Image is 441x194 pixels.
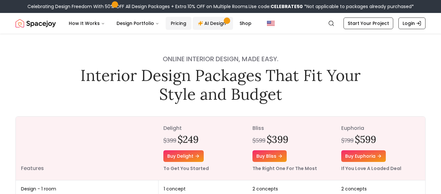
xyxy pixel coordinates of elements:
[252,165,317,172] small: The Right One For The Most
[64,17,257,30] nav: Main
[166,17,191,30] a: Pricing
[163,165,209,172] small: To Get You Started
[193,17,233,30] a: AI Design
[15,13,426,34] nav: Global
[252,124,331,132] p: bliss
[178,133,199,145] h2: $249
[341,165,401,172] small: If You Love A Loaded Deal
[164,186,186,192] span: 1 concept
[163,124,242,132] p: delight
[64,17,110,30] button: How It Works
[344,17,393,29] a: Start Your Project
[303,3,414,10] span: *Not applicable to packages already purchased*
[355,133,376,145] h2: $599
[27,3,414,10] div: Celebrating Design Freedom With 50% OFF All Design Packages + Extra 10% OFF on Multiple Rooms.
[15,17,56,30] a: Spacejoy
[252,186,278,192] span: 2 concepts
[76,54,365,63] h4: Online interior design, made easy.
[252,150,287,162] a: Buy bliss
[341,150,386,162] a: Buy euphoria
[76,66,365,103] h1: Interior Design Packages That Fit Your Style and Budget
[163,150,204,162] a: Buy delight
[163,136,176,145] div: $399
[267,19,275,27] img: United States
[267,133,288,145] h2: $399
[111,17,164,30] button: Design Portfolio
[341,124,420,132] p: euphoria
[341,136,354,145] div: $799
[341,186,367,192] span: 2 concepts
[16,117,158,180] th: Features
[15,17,56,30] img: Spacejoy Logo
[398,17,426,29] a: Login
[271,3,303,10] b: CELEBRATE50
[234,17,257,30] a: Shop
[249,3,303,10] span: Use code:
[252,136,265,145] div: $599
